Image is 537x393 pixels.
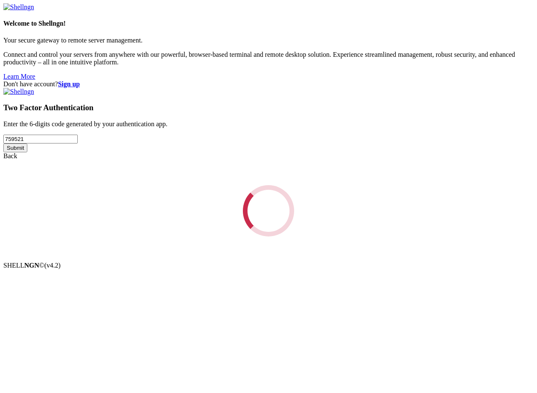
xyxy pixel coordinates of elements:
[3,73,35,80] a: Learn More
[3,152,17,159] a: Back
[3,3,34,11] img: Shellngn
[3,51,534,66] p: Connect and control your servers from anywhere with our powerful, browser-based terminal and remo...
[3,103,534,112] h3: Two Factor Authentication
[3,120,534,128] p: Enter the 6-digits code generated by your authentication app.
[233,175,304,247] div: Loading...
[3,88,34,96] img: Shellngn
[45,262,61,269] span: 4.2.0
[3,37,534,44] p: Your secure gateway to remote server management.
[3,143,27,152] input: Submit
[24,262,39,269] b: NGN
[3,80,534,88] div: Don't have account?
[3,20,534,27] h4: Welcome to Shellngn!
[58,80,80,88] a: Sign up
[3,262,61,269] span: SHELL ©
[3,135,78,143] input: Two factor code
